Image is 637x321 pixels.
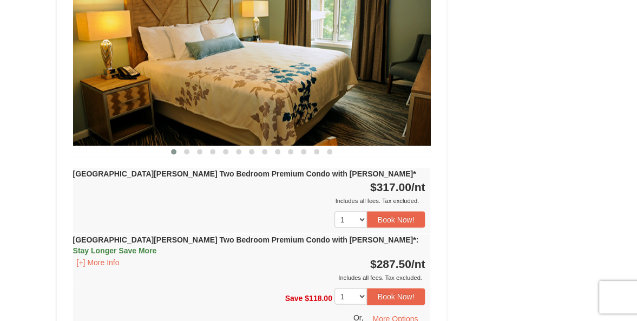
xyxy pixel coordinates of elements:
[73,169,416,178] strong: [GEOGRAPHIC_DATA][PERSON_NAME] Two Bedroom Premium Condo with [PERSON_NAME]*
[73,272,425,283] div: Includes all fees. Tax excluded.
[73,256,123,268] button: [+] More Info
[73,235,419,254] strong: [GEOGRAPHIC_DATA][PERSON_NAME] Two Bedroom Premium Condo with [PERSON_NAME]*
[73,195,425,206] div: Includes all fees. Tax excluded.
[367,288,425,304] button: Book Now!
[305,294,332,303] span: $118.00
[411,257,425,270] span: /nt
[416,235,418,244] span: :
[370,180,425,193] strong: $317.00
[367,211,425,227] button: Book Now!
[73,246,157,254] span: Stay Longer Save More
[285,294,303,303] span: Save
[370,257,411,270] span: $287.50
[411,180,425,193] span: /nt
